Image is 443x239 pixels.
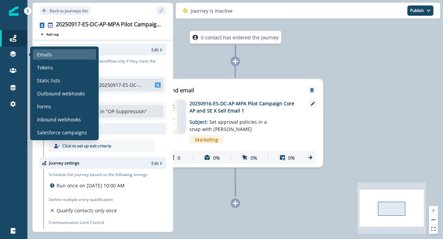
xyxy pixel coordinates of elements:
[213,154,220,161] p: 0%
[37,129,87,136] p: Salesforce campaigns
[49,160,79,166] p: Journey settings
[177,154,180,161] p: 0
[33,101,96,111] a: Forms
[250,154,257,161] p: 0%
[189,119,267,132] span: Set approval policies in a snap with [PERSON_NAME]
[191,7,233,14] p: Journey is inactive
[170,31,301,44] div: 0 contact has entered the journey
[429,225,438,234] button: fit view
[9,6,19,16] img: Inflection
[46,32,59,36] p: Add tag
[37,90,85,97] p: Outbound webhooks
[50,8,88,14] p: Back to journeys list
[151,47,163,53] button: Edit
[151,47,159,53] p: Edit
[189,100,299,114] p: 20250916-ES-DC-AP-MPA Pilot Campaign Core AP and SE X Sell Email 1
[97,81,143,89] p: "20250917-ES-DC-AP-MPA Pilot Campaign Core AP and SE X Sell"
[57,182,125,189] p: Run once on [DATE] 10:00 AM
[106,108,152,115] p: "OP-Suppression"
[235,45,236,78] g: Edge from node-dl-count to 8f2a048d-5075-479c-af29-48aa8dd7d09c
[157,6,166,15] button: sidebar collapse toggle
[147,79,323,168] div: Send emailRemoveemail asset unavailable20250916-ES-DC-AP-MPA Pilot Campaign Core AP and SE X Sell...
[33,114,96,124] a: Inbound webhooks
[37,116,81,123] p: Inbound webhooks
[429,215,438,225] button: zoom out
[33,62,96,72] a: Tokens
[37,51,52,58] p: Emails
[39,6,90,15] button: Go back
[407,5,433,16] button: Publish
[49,220,166,226] p: Communication Limit Control
[37,64,53,71] p: Tokens
[33,127,96,137] a: Salesforce campaigns
[37,77,60,84] p: Static lists
[151,160,159,166] p: Edit
[235,169,236,197] g: Edge from 8f2a048d-5075-479c-af29-48aa8dd7d09c to node-add-under-458154de-f2af-47c4-80cf-0678a11d...
[189,135,224,144] span: Marketing
[165,86,194,94] p: Send email
[33,88,96,98] a: Outbound webhooks
[49,172,148,178] p: Schedule the journey based on the following timings
[37,103,51,110] p: Forms
[49,58,166,70] p: Consider a contact for the workflow only if they meet the following criteria
[33,75,96,85] a: Static lists
[288,154,295,161] p: 0%
[189,114,275,133] p: Subject:
[307,88,318,93] button: Remove
[57,207,117,214] p: Qualify contacts only once
[49,197,118,203] p: Define multiple entry qualification
[56,21,163,29] div: 20250917-ES-DC-AP-MPA Pilot Campaign Core AP and SE X Sell
[151,160,163,166] button: Edit
[155,82,161,88] span: SL
[33,49,96,59] a: Emails
[62,143,111,149] p: Click to set up exit criteria
[39,31,60,37] button: Add tag
[201,34,279,41] p: 0 contact has entered the journey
